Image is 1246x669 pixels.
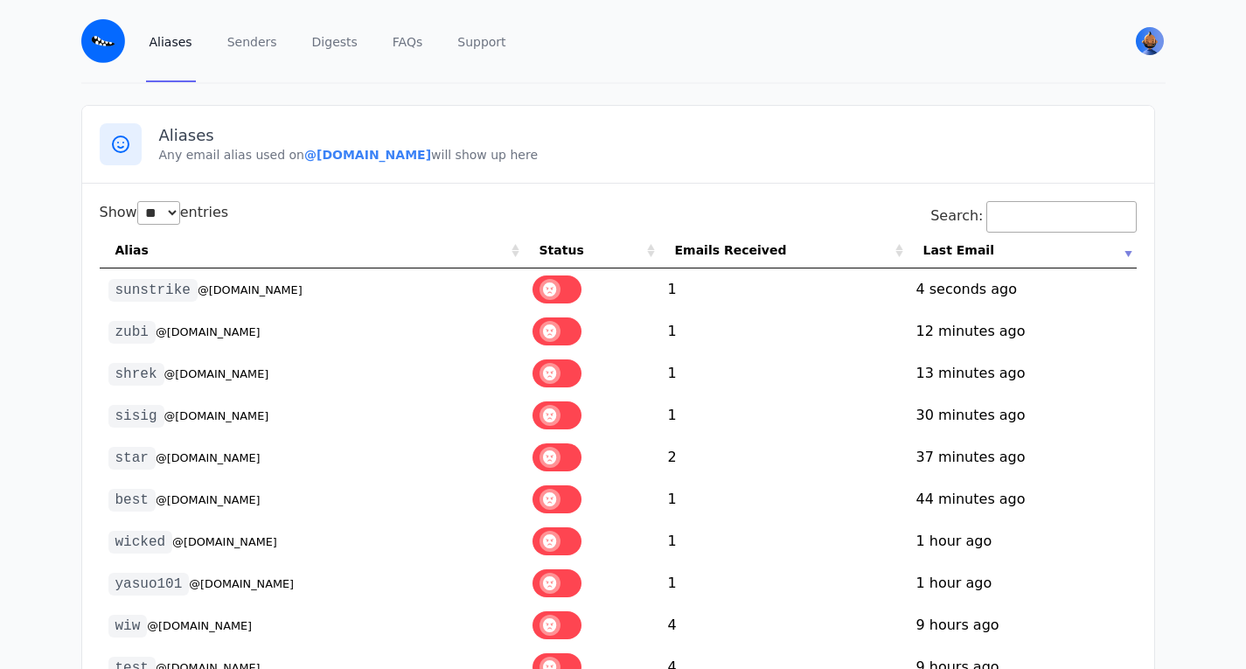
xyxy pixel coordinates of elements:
td: 37 minutes ago [908,436,1137,478]
h3: Aliases [159,125,1137,146]
img: Email Monster [81,19,125,63]
p: Any email alias used on will show up here [159,146,1137,164]
td: 30 minutes ago [908,394,1137,436]
code: wicked [108,531,173,554]
td: 1 hour ago [908,562,1137,604]
td: 12 minutes ago [908,310,1137,352]
img: Wicked's Avatar [1136,27,1164,55]
td: 44 minutes ago [908,478,1137,520]
button: User menu [1134,25,1166,57]
label: Show entries [100,204,229,220]
td: 4 seconds ago [908,268,1137,310]
td: 1 [659,394,908,436]
th: Last Email: activate to sort column ascending [908,233,1137,268]
b: @[DOMAIN_NAME] [304,148,431,162]
label: Search: [930,207,1136,224]
td: 1 [659,562,908,604]
small: @[DOMAIN_NAME] [164,409,269,422]
code: yasuo101 [108,573,190,596]
small: @[DOMAIN_NAME] [156,493,261,506]
td: 9 hours ago [908,604,1137,646]
small: @[DOMAIN_NAME] [156,325,261,338]
th: Alias: activate to sort column ascending [100,233,524,268]
td: 1 [659,520,908,562]
code: sunstrike [108,279,198,302]
td: 1 [659,352,908,394]
td: 4 [659,604,908,646]
small: @[DOMAIN_NAME] [189,577,294,590]
td: 1 [659,268,908,310]
select: Showentries [137,201,180,225]
small: @[DOMAIN_NAME] [164,367,269,380]
td: 2 [659,436,908,478]
code: sisig [108,405,164,428]
td: 13 minutes ago [908,352,1137,394]
code: wiw [108,615,148,638]
code: best [108,489,156,512]
th: Status: activate to sort column ascending [524,233,659,268]
input: Search: [986,201,1137,233]
code: star [108,447,156,470]
th: Emails Received: activate to sort column ascending [659,233,908,268]
td: 1 hour ago [908,520,1137,562]
small: @[DOMAIN_NAME] [156,451,261,464]
small: @[DOMAIN_NAME] [172,535,277,548]
small: @[DOMAIN_NAME] [147,619,252,632]
td: 1 [659,310,908,352]
code: zubi [108,321,156,344]
td: 1 [659,478,908,520]
code: shrek [108,363,164,386]
small: @[DOMAIN_NAME] [198,283,303,296]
